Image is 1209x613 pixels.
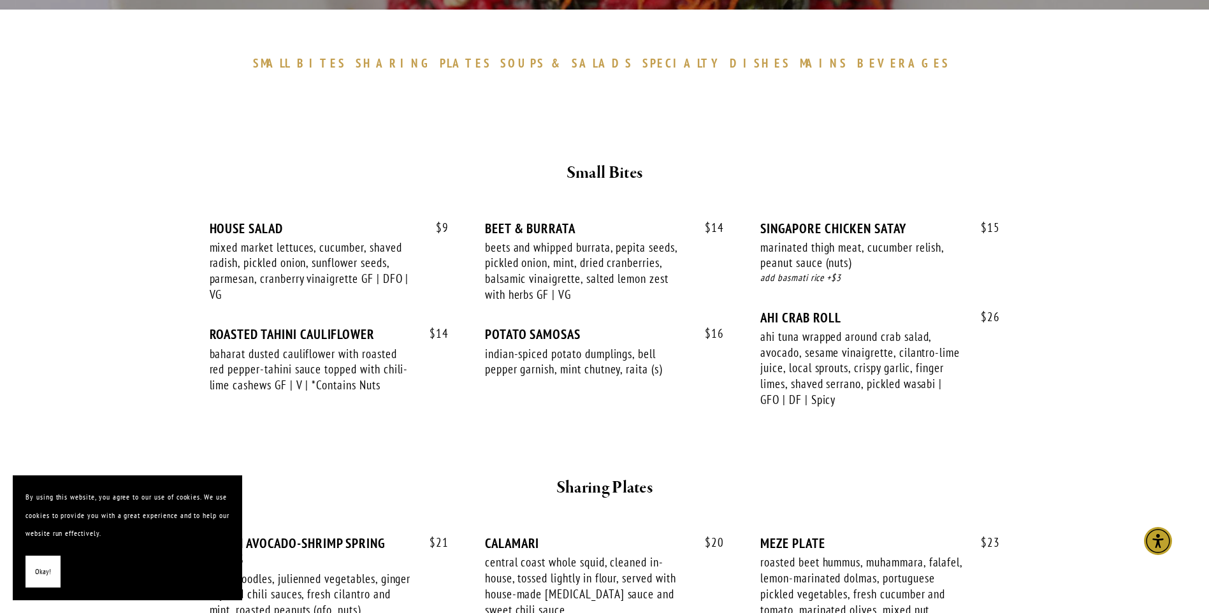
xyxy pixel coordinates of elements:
div: ROASTED TAHINI CAULIFLOWER [210,326,449,342]
span: BITES [297,55,346,71]
div: Accessibility Menu [1144,527,1172,555]
span: MAINS [800,55,848,71]
div: BEET & BURRATA [485,220,724,236]
span: 26 [968,310,1000,324]
span: SPECIALTY [642,55,724,71]
div: FRESH AVOCADO-SHRIMP SPRING ROLLS [210,535,449,567]
div: ahi tuna wrapped around crab salad, avocado, sesame vinaigrette, cilantro-lime juice, local sprou... [760,329,963,408]
div: marinated thigh meat, cucumber relish, peanut sauce (nuts) [760,240,963,271]
a: SPECIALTYDISHES [642,55,797,71]
div: CALAMARI [485,535,724,551]
span: 23 [968,535,1000,550]
span: 9 [423,220,449,235]
div: AHI CRAB ROLL [760,310,999,326]
div: beets and whipped burrata, pepita seeds, pickled onion, mint, dried cranberries, balsamic vinaigr... [485,240,688,303]
span: $ [981,220,987,235]
div: indian-spiced potato dumplings, bell pepper garnish, mint chutney, raita (s) [485,346,688,377]
span: $ [981,535,987,550]
strong: Small Bites [567,162,642,184]
button: Okay! [25,556,61,588]
span: SMALL [253,55,291,71]
span: 21 [417,535,449,550]
a: SMALLBITES [253,55,353,71]
a: BEVERAGES [857,55,957,71]
span: 20 [692,535,724,550]
span: $ [705,220,711,235]
span: PLATES [440,55,491,71]
strong: Sharing Plates [556,477,653,499]
a: SOUPS&SALADS [500,55,639,71]
div: HOUSE SALAD [210,220,449,236]
span: SALADS [572,55,633,71]
div: SINGAPORE CHICKEN SATAY [760,220,999,236]
span: 14 [417,326,449,341]
span: DISHES [730,55,790,71]
span: SHARING [356,55,433,71]
span: $ [430,535,436,550]
span: 16 [692,326,724,341]
span: & [551,55,565,71]
span: $ [436,220,442,235]
span: $ [430,326,436,341]
span: $ [705,535,711,550]
span: Okay! [35,563,51,581]
div: mixed market lettuces, cucumber, shaved radish, pickled onion, sunflower seeds, parmesan, cranber... [210,240,412,303]
span: $ [981,309,987,324]
div: MEZE PLATE [760,535,999,551]
a: MAINS [800,55,854,71]
span: 14 [692,220,724,235]
div: POTATO SAMOSAS [485,326,724,342]
span: SOUPS [500,55,545,71]
span: $ [705,326,711,341]
section: Cookie banner [13,475,242,600]
p: By using this website, you agree to our use of cookies. We use cookies to provide you with a grea... [25,488,229,543]
div: add basmati rice +$3 [760,271,999,285]
div: baharat dusted cauliflower with roasted red pepper-tahini sauce topped with chili-lime cashews GF... [210,346,412,393]
span: BEVERAGES [857,55,950,71]
a: SHARINGPLATES [356,55,497,71]
span: 15 [968,220,1000,235]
